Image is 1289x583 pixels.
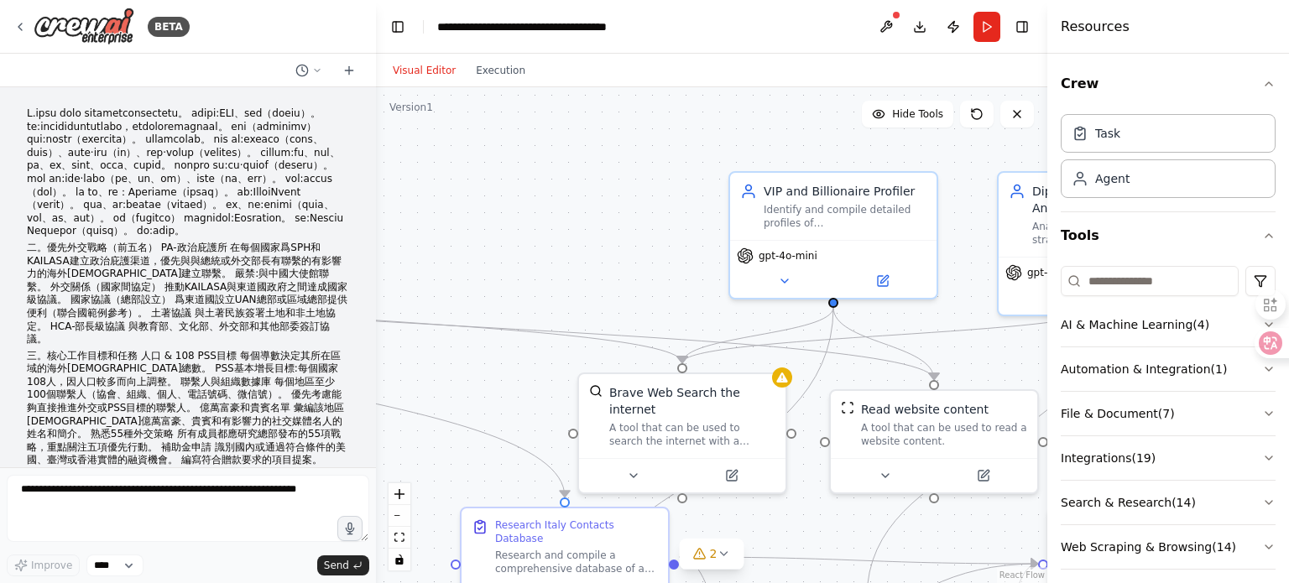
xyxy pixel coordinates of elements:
[1061,525,1276,569] button: Web Scraping & Browsing(14)
[31,559,72,572] span: Improve
[1061,60,1276,107] button: Crew
[825,307,942,379] g: Edge from 24fab1b9-4aea-4525-8db3-af6085a2df17 to 6138e197-0cc1-4b60-9cc7-03eceafe75ad
[835,271,930,291] button: Open in side panel
[862,101,953,128] button: Hide Tools
[892,107,943,121] span: Hide Tools
[1010,15,1034,39] button: Hide right sidebar
[389,101,433,114] div: Version 1
[389,505,410,527] button: zoom out
[1027,266,1086,279] span: gpt-4o-mini
[999,570,1045,580] a: React Flow attribution
[1061,259,1276,583] div: Tools
[7,554,80,576] button: Improve
[1061,481,1276,524] button: Search & Research(14)
[1061,17,1130,37] h4: Resources
[997,171,1207,316] div: Diplomatic Strategy AnalystAnalyze the 55 diplomatic strategies and match them with identified co...
[289,60,329,81] button: Switch to previous chat
[324,559,349,572] span: Send
[437,18,607,35] nav: breadcrumb
[589,384,603,398] img: BraveSearchTool
[386,15,410,39] button: Hide left sidebar
[1095,170,1130,187] div: Agent
[148,17,190,37] div: BETA
[317,555,369,575] button: Send
[1032,220,1195,247] div: Analyze the 55 diplomatic strategies and match them with identified contacts and opportunities in...
[1061,392,1276,435] button: File & Document(7)
[34,8,134,45] img: Logo
[674,307,1110,362] g: Edge from 4fd749eb-0b80-41ea-9e32-5d027247efe4 to 19cf6e23-cc18-420a-a3c1-f8aeb1990bec
[674,307,842,362] g: Edge from 24fab1b9-4aea-4525-8db3-af6085a2df17 to 19cf6e23-cc18-420a-a3c1-f8aeb1990bec
[337,516,363,541] button: Click to speak your automation idea
[861,421,1027,448] div: A tool that can be used to read a website content.
[764,183,926,200] div: VIP and Billionaire Profiler
[679,549,1037,572] g: Edge from 40f4b0cb-99a3-4722-98c5-bafcd6ba407b to 26498367-202e-452a-a385-4e148b5c9688
[728,171,938,299] div: VIP and Billionaire ProfilerIdentify and compile detailed profiles of [DEMOGRAPHIC_DATA]-heritage...
[383,60,466,81] button: Visual Editor
[27,242,349,346] p: 二。優先外交戰略（前五名） PA-政治庇護所 在每個國家爲SPH和KAILASA建立政治庇護渠道，優先與與總統或外交部長有聯繫的有影響力的海外[DEMOGRAPHIC_DATA]建立聯繫。 嚴禁...
[609,384,775,418] div: Brave Web Search the internet
[389,549,410,570] button: toggle interactivity
[1095,125,1120,142] div: Task
[829,389,1039,494] div: ScrapeWebsiteToolRead website contentA tool that can be used to read a website content.
[466,60,535,81] button: Execution
[1061,347,1276,391] button: Automation & Integration(1)
[841,401,854,414] img: ScrapeWebsiteTool
[759,249,817,263] span: gpt-4o-mini
[680,539,744,570] button: 2
[710,545,718,562] span: 2
[764,203,926,230] div: Identify and compile detailed profiles of [DEMOGRAPHIC_DATA]-heritage billionaires, VIPs, and inf...
[1032,183,1195,216] div: Diplomatic Strategy Analyst
[495,549,658,575] div: Research and compile a comprehensive database of at least 100 contacts in [GEOGRAPHIC_DATA] inclu...
[1061,212,1276,259] button: Tools
[684,466,779,486] button: Open in side panel
[3,273,942,379] g: Edge from a7da82b7-9a90-42b6-8deb-6e19dab9e16e to 6138e197-0cc1-4b60-9cc7-03eceafe75ad
[27,350,349,467] p: 三。核心工作目標和任務 人口 & 108 PSS目標 每個導數決定其所在區域的海外[DEMOGRAPHIC_DATA]總數。 PSS基本增長目標:每個國家108人，因人口較多而向上調整。 聯繫人...
[336,60,363,81] button: Start a new chat
[389,483,410,570] div: React Flow controls
[389,527,410,549] button: fit view
[577,372,787,494] div: BraveSearchToolBrave Web Search the internetA tool that can be used to search the internet with a...
[1061,436,1276,480] button: Integrations(19)
[27,107,349,238] p: L.ipsu dolo sitametconsectetu。 adipi:ELI、sed（doeiu）。 te:incididuntutlabo，etdoloremagnaal。 eni（adm...
[3,273,573,497] g: Edge from a7da82b7-9a90-42b6-8deb-6e19dab9e16e to 40f4b0cb-99a3-4722-98c5-bafcd6ba407b
[936,466,1031,486] button: Open in side panel
[389,483,410,505] button: zoom in
[1061,107,1276,211] div: Crew
[861,401,989,418] div: Read website content
[495,518,658,545] div: Research Italy Contacts Database
[1061,303,1276,346] button: AI & Machine Learning(4)
[609,421,775,448] div: A tool that can be used to search the internet with a search_query.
